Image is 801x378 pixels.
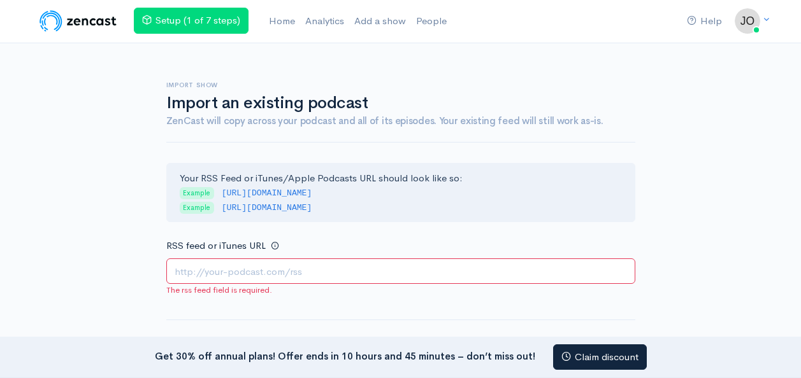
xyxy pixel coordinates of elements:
[155,349,535,361] strong: Get 30% off annual plans! Offer ends in 10 hours and 45 minutes – don’t miss out!
[166,94,635,113] h1: Import an existing podcast
[682,8,727,35] a: Help
[735,8,760,34] img: ...
[166,116,635,127] h4: ZenCast will copy across your podcast and all of its episodes. Your existing feed will still work...
[166,258,635,284] input: http://your-podcast.com/rss
[411,8,452,35] a: People
[180,202,214,214] span: Example
[166,239,266,253] label: RSS feed or iTunes URL
[553,344,647,370] a: Claim discount
[166,163,635,223] div: Your RSS Feed or iTunes/Apple Podcasts URL should look like so:
[264,8,300,35] a: Home
[180,187,214,199] span: Example
[758,335,788,365] iframe: gist-messenger-bubble-iframe
[222,203,312,213] code: [URL][DOMAIN_NAME]
[166,284,635,297] span: The rss feed field is required.
[300,8,349,35] a: Analytics
[222,188,312,198] code: [URL][DOMAIN_NAME]
[38,8,119,34] img: ZenCast Logo
[134,8,249,34] a: Setup (1 of 7 steps)
[166,81,635,88] h6: Import show
[349,8,411,35] a: Add a show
